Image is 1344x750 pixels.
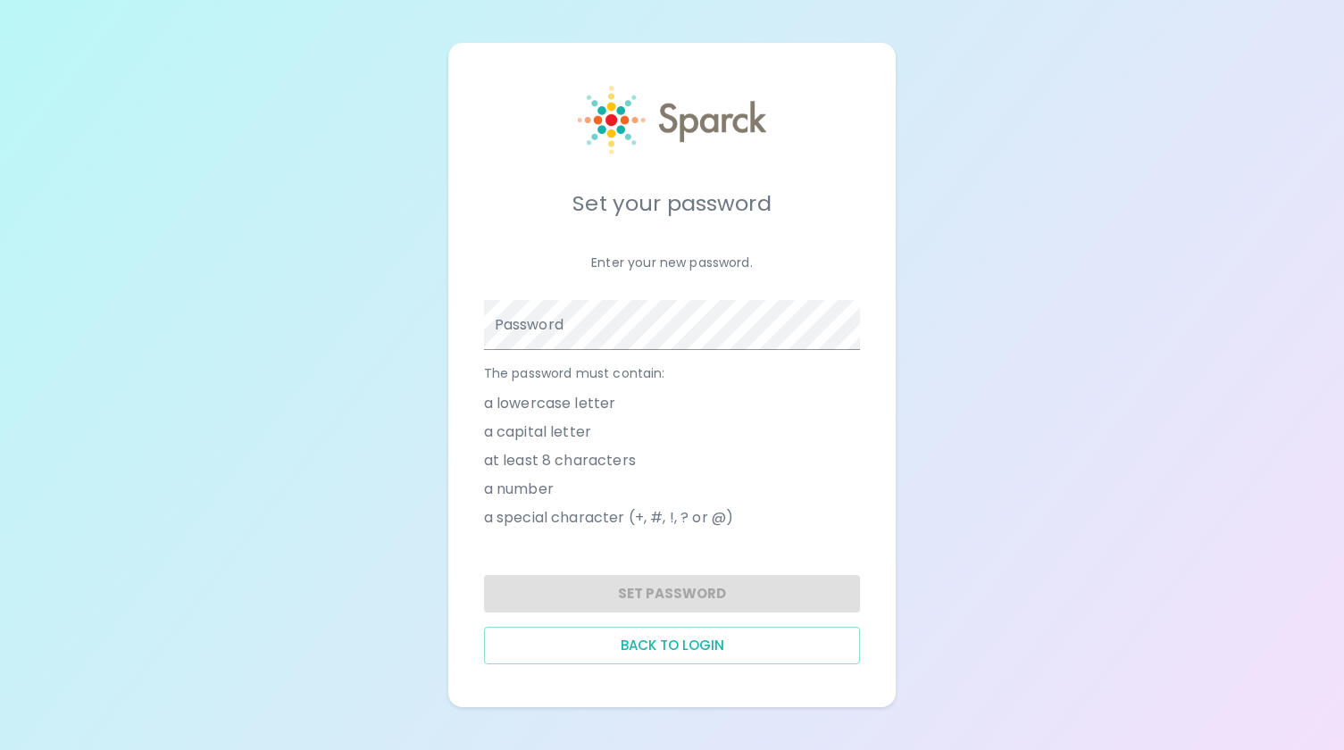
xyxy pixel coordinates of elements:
[484,479,554,500] span: a number
[484,254,861,271] p: Enter your new password.
[484,507,734,529] span: a special character (+, #, !, ? or @)
[484,450,636,471] span: at least 8 characters
[484,364,861,382] p: The password must contain:
[484,393,616,414] span: a lowercase letter
[578,86,766,154] img: Sparck logo
[484,189,861,218] h5: Set your password
[484,627,861,664] button: Back to login
[484,421,591,443] span: a capital letter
